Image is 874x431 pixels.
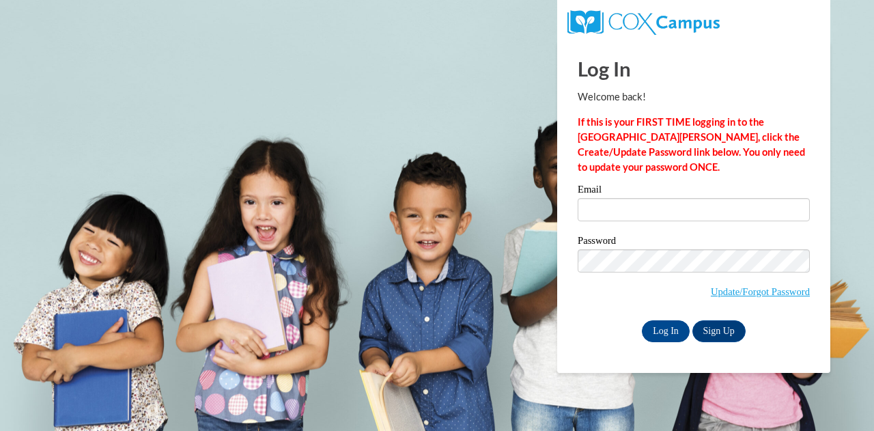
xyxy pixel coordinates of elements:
p: Welcome back! [578,89,810,105]
img: COX Campus [567,10,720,35]
a: Sign Up [692,320,746,342]
label: Email [578,184,810,198]
input: Log In [642,320,690,342]
label: Password [578,236,810,249]
a: COX Campus [567,16,720,27]
h1: Log In [578,55,810,83]
a: Update/Forgot Password [711,286,810,297]
strong: If this is your FIRST TIME logging in to the [GEOGRAPHIC_DATA][PERSON_NAME], click the Create/Upd... [578,116,805,173]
